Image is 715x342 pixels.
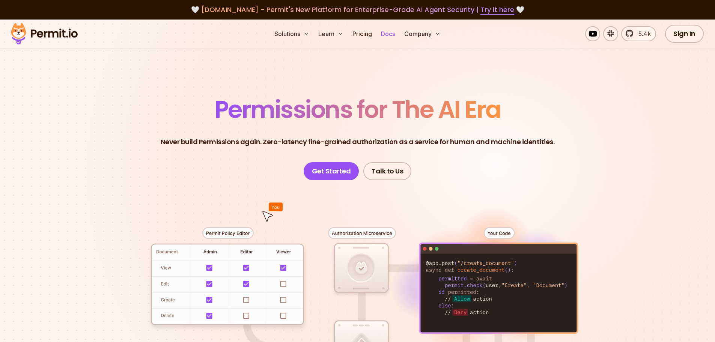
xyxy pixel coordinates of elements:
[349,26,375,41] a: Pricing
[621,26,656,41] a: 5.4k
[378,26,398,41] a: Docs
[634,29,651,38] span: 5.4k
[665,25,704,43] a: Sign In
[161,137,555,147] p: Never build Permissions again. Zero-latency fine-grained authorization as a service for human and...
[18,5,697,15] div: 🤍 🤍
[480,5,514,15] a: Try it here
[401,26,444,41] button: Company
[271,26,312,41] button: Solutions
[215,93,501,126] span: Permissions for The AI Era
[304,162,359,180] a: Get Started
[315,26,346,41] button: Learn
[201,5,514,14] span: [DOMAIN_NAME] - Permit's New Platform for Enterprise-Grade AI Agent Security |
[363,162,411,180] a: Talk to Us
[8,21,81,47] img: Permit logo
